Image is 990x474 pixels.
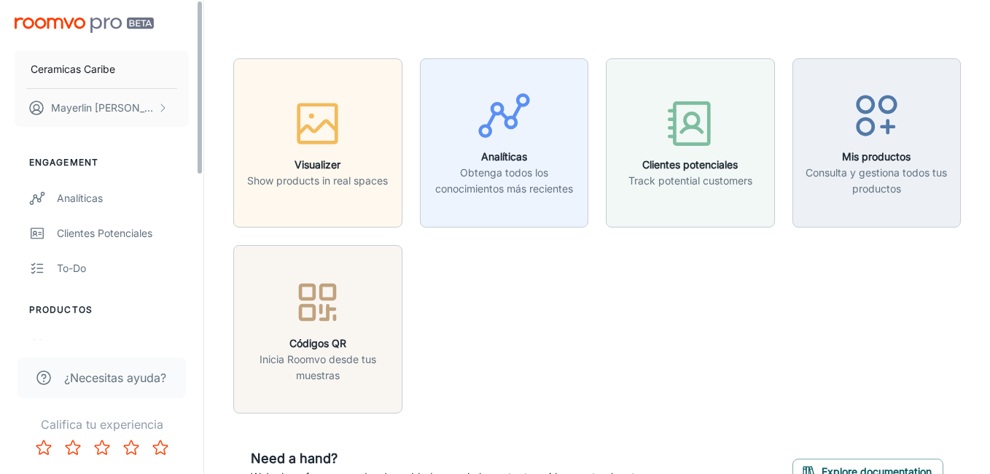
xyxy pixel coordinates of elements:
a: AnalíticasObtenga todos los conocimientos más recientes [420,134,589,149]
button: Rate 5 star [146,433,175,462]
p: Track potential customers [628,173,752,189]
div: Clientes potenciales [57,225,189,241]
p: Mayerlin [PERSON_NAME] [51,100,154,116]
button: Mayerlin [PERSON_NAME] [15,89,189,127]
a: Mis productosConsulta y gestiona todos tus productos [792,134,962,149]
button: Rate 4 star [117,433,146,462]
h6: Clientes potenciales [628,157,752,173]
h6: Códigos QR [243,335,393,351]
a: Códigos QRInicia Roomvo desde tus muestras [233,321,402,335]
button: Mis productosConsulta y gestiona todos tus productos [792,58,962,228]
button: Clientes potencialesTrack potential customers [606,58,775,228]
button: Códigos QRInicia Roomvo desde tus muestras [233,245,402,414]
button: VisualizerShow products in real spaces [233,58,402,228]
h6: Analíticas [429,149,580,165]
div: To-do [57,260,189,276]
button: Rate 1 star [29,433,58,462]
p: Califica tu experiencia [12,416,192,433]
h6: Need a hand? [251,448,650,469]
button: Rate 2 star [58,433,87,462]
p: Inicia Roomvo desde tus muestras [243,351,393,384]
h6: Visualizer [247,157,388,173]
button: AnalíticasObtenga todos los conocimientos más recientes [420,58,589,228]
h6: Mis productos [802,149,952,165]
p: Consulta y gestiona todos tus productos [802,165,952,197]
p: Show products in real spaces [247,173,388,189]
div: Analíticas [57,190,189,206]
p: Obtenga todos los conocimientos más recientes [429,165,580,197]
div: Mis productos [57,338,189,354]
button: Ceramicas Caribe [15,50,189,88]
img: Roomvo PRO Beta [15,18,154,33]
button: Rate 3 star [87,433,117,462]
a: Clientes potencialesTrack potential customers [606,134,775,149]
span: ¿Necesitas ayuda? [64,369,166,386]
p: Ceramicas Caribe [31,61,115,77]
